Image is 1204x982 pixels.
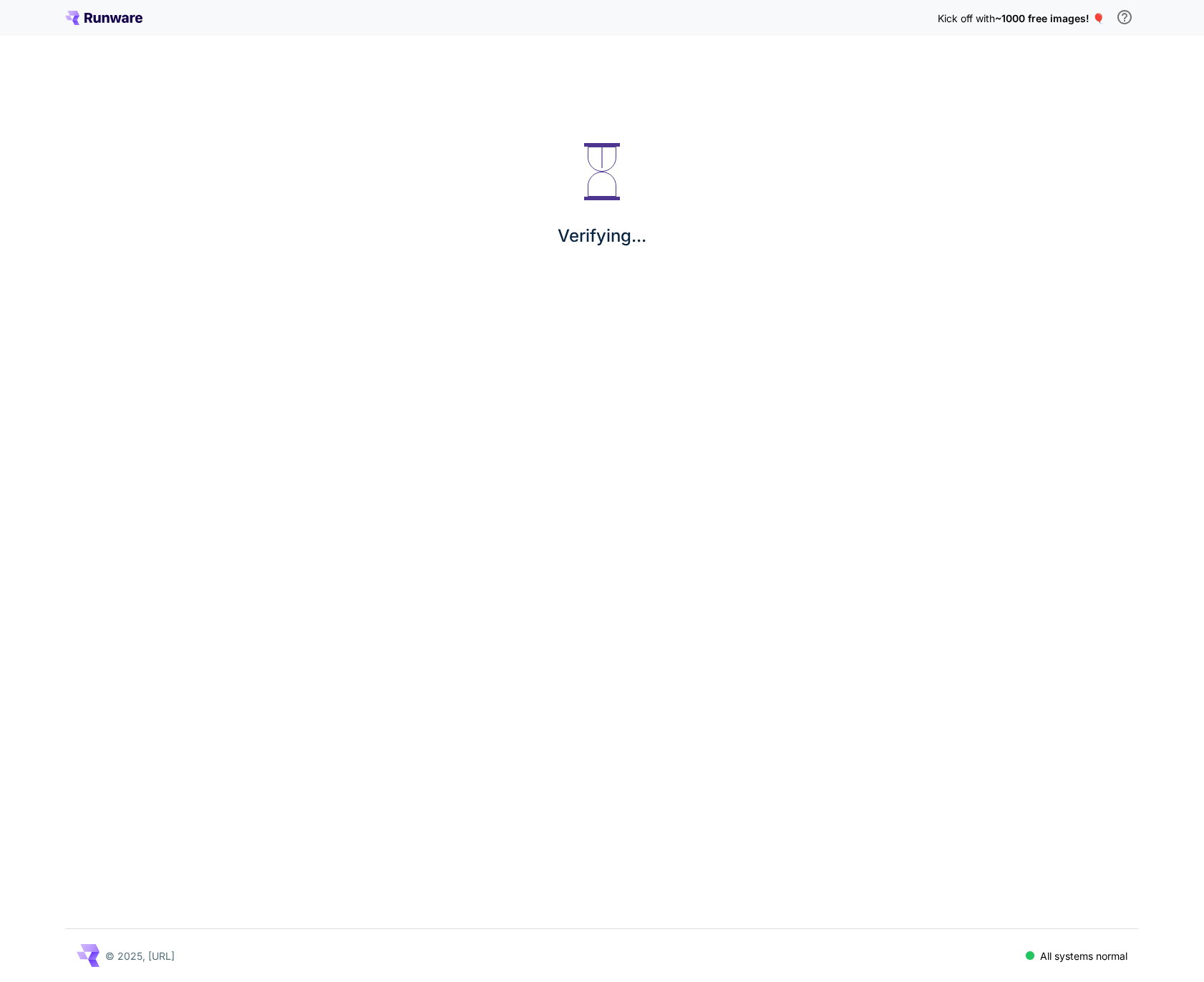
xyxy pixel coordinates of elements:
[938,12,995,24] span: Kick off with
[1110,3,1139,31] button: In order to qualify for free credit, you need to sign up with a business email address and click ...
[558,223,646,249] p: Verifying...
[1040,948,1127,963] p: All systems normal
[995,12,1105,24] span: ~1000 free images! 🎈
[105,948,175,963] p: © 2025, [URL]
